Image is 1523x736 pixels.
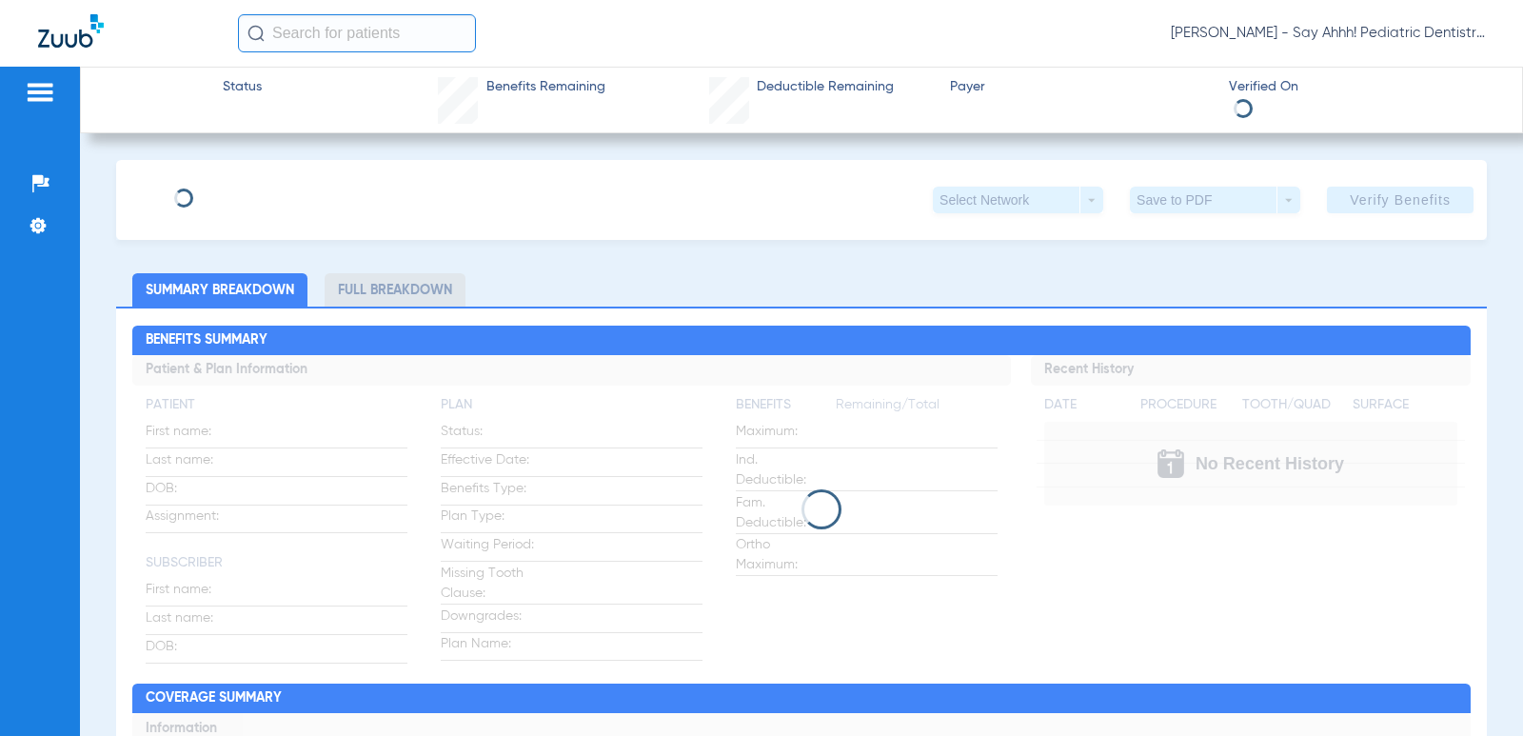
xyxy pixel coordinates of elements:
input: Search for patients [238,14,476,52]
img: hamburger-icon [25,81,55,104]
li: Full Breakdown [325,273,465,307]
h2: Benefits Summary [132,326,1470,356]
span: Verified On [1229,77,1492,97]
span: Status [223,77,262,97]
span: Deductible Remaining [757,77,894,97]
li: Summary Breakdown [132,273,307,307]
img: Zuub Logo [38,14,104,48]
img: Search Icon [247,25,265,42]
span: Benefits Remaining [486,77,605,97]
span: Payer [950,77,1213,97]
h2: Coverage Summary [132,684,1470,714]
span: [PERSON_NAME] - Say Ahhh! Pediatric Dentistry [1171,24,1485,43]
